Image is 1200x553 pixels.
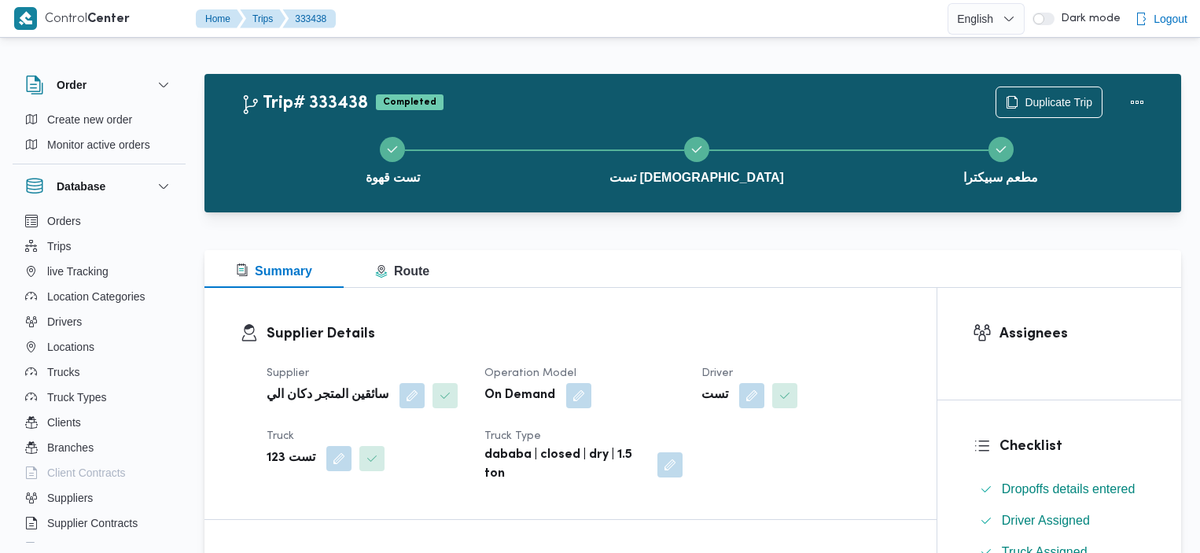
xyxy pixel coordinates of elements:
span: Dropoffs details entered [1002,480,1136,499]
span: Duplicate Trip [1025,93,1092,112]
button: Location Categories [19,284,179,309]
h3: Checklist [999,436,1146,457]
span: Completed [376,94,444,110]
span: Dropoffs details entered [1002,482,1136,496]
button: Trucks [19,359,179,385]
button: Actions [1121,87,1153,118]
b: On Demand [484,386,555,405]
button: Database [25,177,173,196]
button: تست [DEMOGRAPHIC_DATA] [545,118,849,200]
button: Driver Assigned [974,508,1146,533]
span: Drivers [47,312,82,331]
button: Duplicate Trip [996,87,1102,118]
b: Center [87,13,130,25]
svg: Step 3 is complete [995,143,1007,156]
svg: Step 1 is complete [386,143,399,156]
button: Truck Types [19,385,179,410]
span: Driver Assigned [1002,514,1090,527]
button: Branches [19,435,179,460]
button: 333438 [282,9,336,28]
button: Dropoffs details entered [974,477,1146,502]
button: Home [196,9,243,28]
div: Database [13,208,186,549]
b: تست [701,386,728,405]
span: Branches [47,438,94,457]
button: Create new order [19,107,179,132]
b: تست 123 [267,449,315,468]
span: Trucks [47,363,79,382]
iframe: chat widget [16,490,66,537]
span: Supplier [267,368,309,378]
b: سائقين المتجر دكان الي [267,386,388,405]
b: Completed [383,98,436,107]
span: Truck Type [484,431,541,441]
span: Client Contracts [47,463,126,482]
span: Suppliers [47,488,93,507]
button: Locations [19,334,179,359]
h3: Database [57,177,105,196]
svg: Step 2 is complete [690,143,703,156]
button: live Tracking [19,259,179,284]
span: Route [375,264,429,278]
button: Drivers [19,309,179,334]
span: Operation Model [484,368,576,378]
span: تست قهوة [366,168,420,187]
b: dababa | closed | dry | 1.5 ton [484,446,647,484]
button: Trips [19,234,179,259]
span: تست [DEMOGRAPHIC_DATA] [609,168,784,187]
div: Order [13,107,186,164]
span: live Tracking [47,262,109,281]
span: Truck [267,431,294,441]
span: Summary [236,264,312,278]
span: Driver Assigned [1002,511,1090,530]
span: Dark mode [1055,13,1121,25]
span: Truck Types [47,388,106,407]
button: Trips [240,9,285,28]
button: Logout [1128,3,1194,35]
span: Clients [47,413,81,432]
button: مطعم سبيكترا [848,118,1153,200]
span: مطعم سبيكترا [963,168,1038,187]
img: X8yXhbKr1z7QwAAAABJRU5ErkJggg== [14,7,37,30]
h2: Trip# 333438 [241,94,368,114]
span: Driver [701,368,733,378]
h3: Assignees [999,323,1146,345]
span: Logout [1154,9,1187,28]
button: Suppliers [19,485,179,511]
span: Locations [47,337,94,356]
span: Trips [47,237,72,256]
span: Create new order [47,110,132,129]
span: Supplier Contracts [47,514,138,533]
button: Supplier Contracts [19,511,179,536]
button: Order [25,76,173,94]
span: Location Categories [47,287,145,306]
h3: Order [57,76,87,94]
h3: Supplier Details [267,323,901,345]
span: Monitor active orders [47,135,150,154]
button: تست قهوة [241,118,545,200]
button: Orders [19,208,179,234]
button: Monitor active orders [19,132,179,157]
button: Clients [19,410,179,435]
button: Client Contracts [19,460,179,485]
span: Orders [47,212,81,230]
